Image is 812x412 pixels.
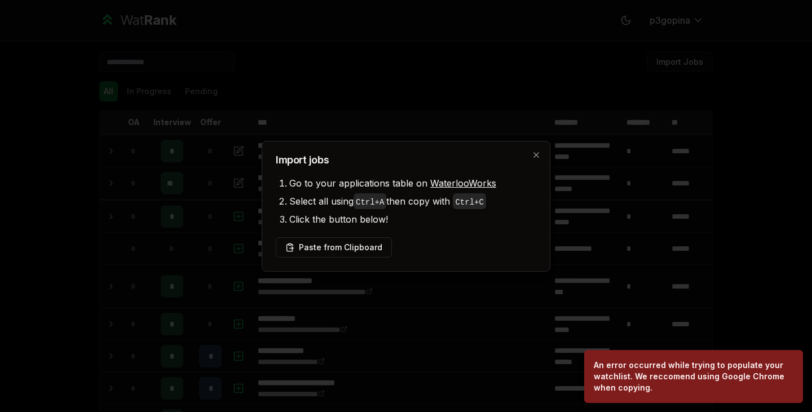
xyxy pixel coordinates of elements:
li: Go to your applications table on [289,174,536,192]
code: Ctrl+ A [356,198,384,207]
div: An error occurred while trying to populate your watchlist. We reccomend using Google Chrome when ... [594,360,789,393]
a: WaterlooWorks [430,178,496,189]
h2: Import jobs [276,155,536,165]
button: Paste from Clipboard [276,237,392,258]
li: Click the button below! [289,210,536,228]
code: Ctrl+ C [455,198,483,207]
li: Select all using then copy with [289,192,536,210]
